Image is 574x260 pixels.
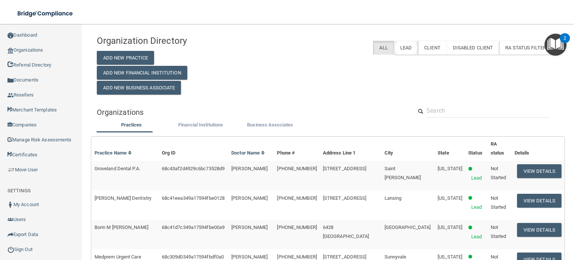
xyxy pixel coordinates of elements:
th: Phone # [274,137,320,161]
span: [PHONE_NUMBER] [277,254,317,260]
button: Add New Practice [97,51,154,65]
span: Not Started [491,166,506,180]
button: Open Resource Center, 2 new notifications [544,34,567,56]
label: Lead [394,41,418,55]
p: Lead [471,232,482,241]
div: 2 [564,38,566,48]
h5: Organizations [97,108,401,116]
img: icon-export.b9366987.png [7,232,13,238]
span: 68c309d0349a17594fbdf0a0 [162,254,224,260]
th: RA status [488,137,512,161]
button: View Details [517,164,561,178]
span: [PERSON_NAME] [231,166,268,171]
span: Not Started [491,224,506,239]
th: City [382,137,435,161]
img: ic_reseller.de258add.png [7,92,13,98]
label: Practices [101,120,163,129]
span: Borin M [PERSON_NAME] [95,224,148,230]
span: [PHONE_NUMBER] [277,195,317,201]
span: [US_STATE] [438,254,462,260]
a: Practice Name [95,150,132,156]
span: [PERSON_NAME] [231,254,268,260]
li: Financial Institutions [166,120,235,131]
img: ic_power_dark.7ecde6b1.png [7,246,14,253]
button: Add New Business Associate [97,81,181,95]
img: briefcase.64adab9b.png [7,166,15,174]
img: ic_user_dark.df1a06c3.png [7,202,13,208]
th: Org ID [159,137,228,161]
span: [STREET_ADDRESS] [323,254,367,260]
th: Address Line 1 [320,137,382,161]
li: Practices [97,120,166,131]
span: Financial Institutions [178,122,223,128]
span: 68c41eea349a17594fbe0128 [162,195,225,201]
button: View Details [517,223,561,237]
span: [STREET_ADDRESS] [323,195,367,201]
span: [STREET_ADDRESS] [323,166,367,171]
img: icon-users.e205127d.png [7,217,13,223]
th: State [435,137,465,161]
span: [PHONE_NUMBER] [277,224,317,230]
span: [US_STATE] [438,224,462,230]
p: Lead [471,174,482,183]
button: Add New Financial Institution [97,66,187,80]
span: [PERSON_NAME] [231,195,268,201]
span: Practices [121,122,142,128]
span: Not Started [491,195,506,210]
th: Status [465,137,487,161]
span: Sunnyvale [385,254,407,260]
h4: Organization Directory [97,36,243,46]
label: Client [418,41,447,55]
img: bridge_compliance_login_screen.278c3ca4.svg [11,6,80,21]
label: Financial Institutions [170,120,232,129]
button: View Details [517,194,561,208]
a: Doctor Name [231,150,265,156]
li: Business Associate [235,120,305,131]
label: Disabled Client [447,41,499,55]
img: organization-icon.f8decf85.png [7,48,13,53]
span: [US_STATE] [438,166,462,171]
span: [PHONE_NUMBER] [277,166,317,171]
span: Groveland Dental P.A. [95,166,140,171]
span: 6428 [GEOGRAPHIC_DATA] [323,224,369,239]
span: 68c43af2d4929c6bc73528d9 [162,166,225,171]
img: ic_dashboard_dark.d01f4a41.png [7,33,13,39]
span: 68c41d7c349a17594fbe00a9 [162,224,225,230]
span: Business Associates [247,122,293,128]
input: Search [426,104,550,117]
label: Business Associates [239,120,301,129]
span: RA Status Filter [505,45,553,51]
label: SETTINGS [7,186,31,195]
img: icon-documents.8dae5593.png [7,77,13,83]
span: Saint [PERSON_NAME] [385,166,421,180]
span: [GEOGRAPHIC_DATA] [385,224,431,230]
span: Lansing [385,195,402,201]
p: Lead [471,203,482,212]
span: [US_STATE] [438,195,462,201]
th: Details [512,137,564,161]
span: [PERSON_NAME] Dentistry [95,195,151,201]
span: [PERSON_NAME] [231,224,268,230]
label: All [373,41,394,55]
